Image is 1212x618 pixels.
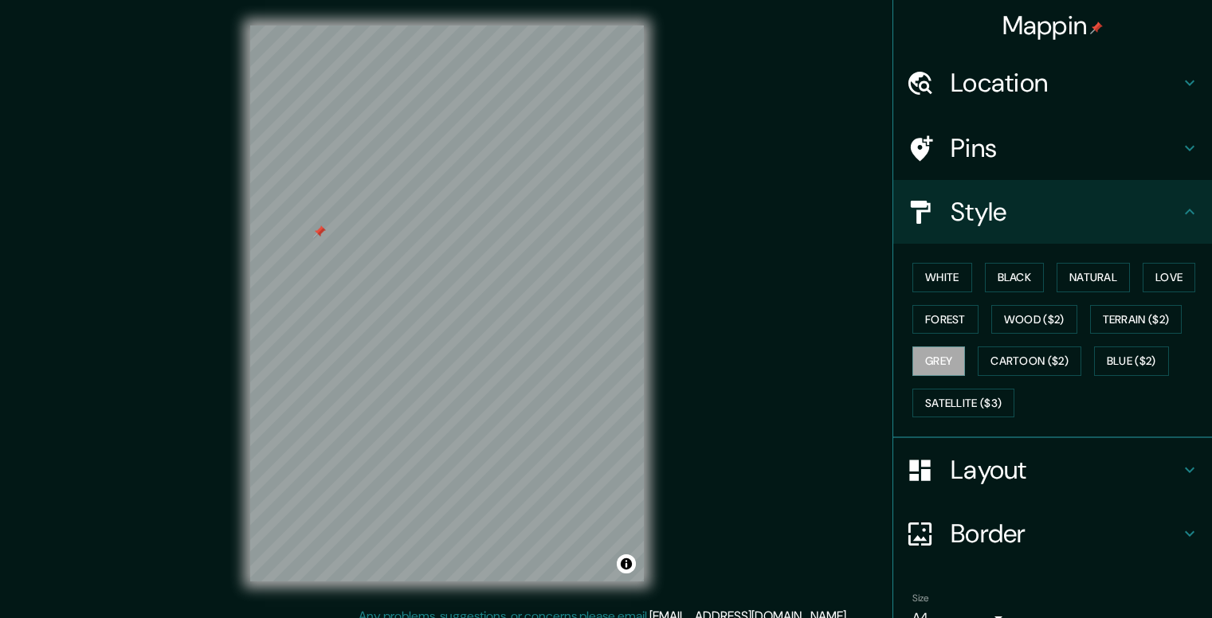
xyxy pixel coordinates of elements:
div: Location [893,51,1212,115]
img: pin-icon.png [1090,22,1103,34]
button: Love [1143,263,1195,292]
button: Forest [912,305,979,334]
button: Terrain ($2) [1090,305,1183,334]
h4: Pins [951,132,1180,164]
button: Blue ($2) [1094,346,1169,376]
button: Wood ($2) [991,305,1077,334]
h4: Border [951,518,1180,550]
button: White [912,263,972,292]
button: Cartoon ($2) [978,346,1081,376]
div: Pins [893,116,1212,180]
h4: Style [951,196,1180,228]
div: Layout [893,438,1212,502]
h4: Location [951,67,1180,99]
button: Satellite ($3) [912,389,1014,418]
canvas: Map [250,25,644,581]
h4: Layout [951,454,1180,486]
label: Size [912,592,929,605]
div: Style [893,180,1212,244]
button: Black [985,263,1045,292]
div: Border [893,502,1212,565]
button: Natural [1057,263,1130,292]
iframe: Help widget launcher [1070,556,1194,600]
button: Grey [912,346,965,376]
button: Toggle attribution [617,554,636,573]
h4: Mappin [1002,10,1104,41]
